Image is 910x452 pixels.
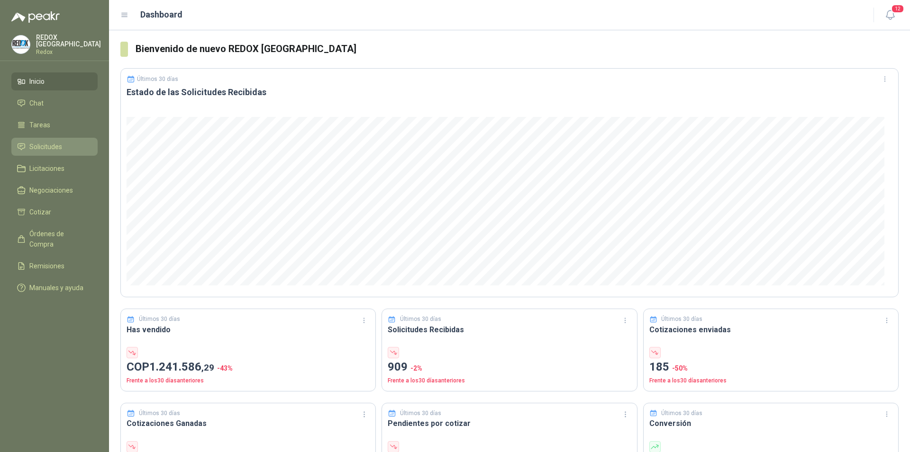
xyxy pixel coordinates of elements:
span: Inicio [29,76,45,87]
img: Company Logo [12,35,30,53]
span: Cotizar [29,207,51,217]
a: Negociaciones [11,181,98,199]
a: Órdenes de Compra [11,225,98,253]
h3: Cotizaciones Ganadas [127,417,370,429]
a: Inicio [11,72,98,90]
p: Últimos 30 días [400,409,441,418]
a: Manuales y ayuda [11,279,98,297]
p: REDOX [GEOGRAPHIC_DATA] [36,34,101,47]
h3: Has vendido [127,324,370,336]
a: Cotizar [11,203,98,221]
span: Manuales y ayuda [29,283,83,293]
p: 185 [649,358,892,376]
span: -43 % [217,364,233,372]
p: Últimos 30 días [139,409,180,418]
a: Remisiones [11,257,98,275]
span: -50 % [672,364,688,372]
p: Frente a los 30 días anteriores [388,376,631,385]
h3: Bienvenido de nuevo REDOX [GEOGRAPHIC_DATA] [136,42,899,56]
span: Solicitudes [29,142,62,152]
span: -2 % [410,364,422,372]
p: Últimos 30 días [137,76,178,82]
p: Últimos 30 días [139,315,180,324]
a: Licitaciones [11,160,98,177]
h3: Solicitudes Recibidas [388,324,631,336]
img: Logo peakr [11,11,60,23]
span: Chat [29,98,44,108]
h3: Conversión [649,417,892,429]
a: Solicitudes [11,138,98,156]
span: Órdenes de Compra [29,229,89,249]
p: Últimos 30 días [661,409,702,418]
p: Frente a los 30 días anteriores [127,376,370,385]
p: Frente a los 30 días anteriores [649,376,892,385]
p: Redox [36,49,101,55]
p: Últimos 30 días [661,315,702,324]
h3: Cotizaciones enviadas [649,324,892,336]
h1: Dashboard [140,8,182,21]
span: Negociaciones [29,185,73,195]
a: Chat [11,94,98,112]
span: Remisiones [29,261,64,271]
p: COP [127,358,370,376]
p: Últimos 30 días [400,315,441,324]
span: Licitaciones [29,163,64,174]
span: Tareas [29,120,50,130]
span: ,29 [201,362,214,373]
a: Tareas [11,116,98,134]
span: 1.241.586 [149,360,214,373]
span: 12 [891,4,904,13]
h3: Pendientes por cotizar [388,417,631,429]
p: 909 [388,358,631,376]
h3: Estado de las Solicitudes Recibidas [127,87,892,98]
button: 12 [882,7,899,24]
